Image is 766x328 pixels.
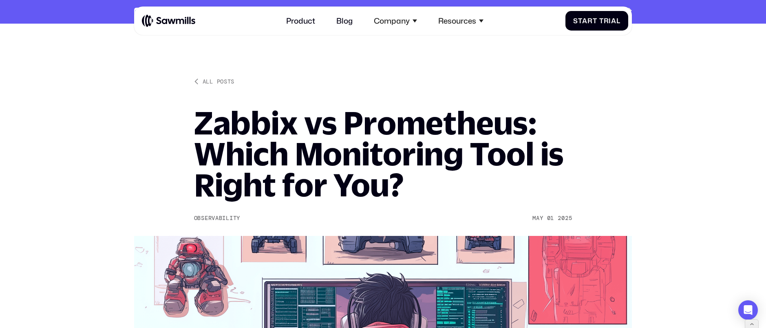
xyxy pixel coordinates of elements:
span: a [582,17,587,25]
a: Product [280,11,321,31]
a: All posts [194,77,235,85]
div: Company [368,11,423,31]
div: Company [374,16,410,26]
span: t [578,17,583,25]
span: a [611,17,616,25]
a: Blog [331,11,358,31]
div: Observability [194,215,240,222]
div: 01 [547,215,554,222]
div: Resources [433,11,489,31]
div: 2025 [558,215,572,222]
span: t [593,17,597,25]
span: S [573,17,578,25]
div: May [532,215,543,222]
span: i [609,17,611,25]
a: StartTrial [565,11,628,31]
span: r [587,17,593,25]
div: Resources [438,16,476,26]
div: Open Intercom Messenger [738,300,758,320]
span: r [604,17,609,25]
span: l [616,17,620,25]
div: All posts [203,77,234,85]
span: T [599,17,604,25]
h1: Zabbix vs Prometheus: Which Monitoring Tool is Right for You? [194,107,572,200]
